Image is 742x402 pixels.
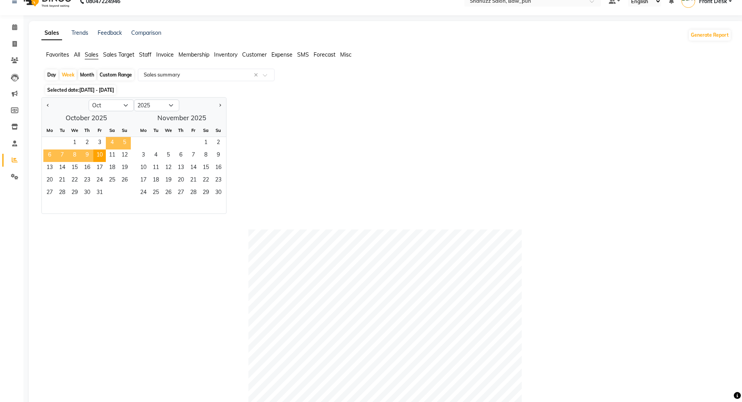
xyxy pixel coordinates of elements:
div: Monday, October 27, 2025 [43,187,56,199]
div: Thursday, November 6, 2025 [175,149,187,162]
div: Saturday, October 11, 2025 [106,149,118,162]
div: Saturday, November 29, 2025 [200,187,212,199]
div: Tuesday, November 11, 2025 [150,162,162,174]
div: Wednesday, November 19, 2025 [162,174,175,187]
div: Wednesday, November 12, 2025 [162,162,175,174]
div: Su [118,124,131,137]
span: 21 [187,174,200,187]
div: Friday, November 28, 2025 [187,187,200,199]
span: 23 [81,174,93,187]
div: Friday, October 31, 2025 [93,187,106,199]
span: 8 [68,149,81,162]
div: Thursday, October 9, 2025 [81,149,93,162]
span: 6 [43,149,56,162]
span: 17 [93,162,106,174]
div: Saturday, November 22, 2025 [200,174,212,187]
div: Saturday, October 4, 2025 [106,137,118,149]
div: Thursday, November 20, 2025 [175,174,187,187]
div: Saturday, October 18, 2025 [106,162,118,174]
div: Thursday, November 13, 2025 [175,162,187,174]
span: 7 [56,149,68,162]
span: 3 [137,149,150,162]
div: Sunday, October 5, 2025 [118,137,131,149]
span: Staff [139,51,152,58]
div: Su [212,124,225,137]
div: Sunday, October 19, 2025 [118,162,131,174]
div: Monday, October 6, 2025 [43,149,56,162]
span: Membership [178,51,209,58]
span: Expense [271,51,293,58]
div: Monday, November 17, 2025 [137,174,150,187]
div: Tuesday, October 7, 2025 [56,149,68,162]
span: 28 [56,187,68,199]
div: Tuesday, November 25, 2025 [150,187,162,199]
span: 16 [81,162,93,174]
span: Forecast [314,51,335,58]
div: Friday, October 24, 2025 [93,174,106,187]
span: 26 [162,187,175,199]
div: Tuesday, November 18, 2025 [150,174,162,187]
span: 25 [106,174,118,187]
span: 19 [118,162,131,174]
span: 7 [187,149,200,162]
a: Sales [41,26,62,40]
span: 1 [200,137,212,149]
div: Wednesday, October 29, 2025 [68,187,81,199]
a: Comparison [131,29,161,36]
span: Invoice [156,51,174,58]
span: 12 [118,149,131,162]
span: 20 [43,174,56,187]
span: 5 [118,137,131,149]
span: 8 [200,149,212,162]
span: 10 [93,149,106,162]
div: Wednesday, October 8, 2025 [68,149,81,162]
div: Monday, October 13, 2025 [43,162,56,174]
div: Monday, November 3, 2025 [137,149,150,162]
span: 3 [93,137,106,149]
div: Sunday, October 12, 2025 [118,149,131,162]
div: Friday, November 14, 2025 [187,162,200,174]
span: 22 [68,174,81,187]
span: 1 [68,137,81,149]
select: Select month [89,100,134,111]
div: Sunday, November 2, 2025 [212,137,225,149]
div: Monday, October 20, 2025 [43,174,56,187]
span: 11 [106,149,118,162]
span: All [74,51,80,58]
div: Wednesday, November 5, 2025 [162,149,175,162]
span: 24 [93,174,106,187]
div: Thursday, October 30, 2025 [81,187,93,199]
span: 29 [68,187,81,199]
span: 14 [56,162,68,174]
div: Friday, November 21, 2025 [187,174,200,187]
span: 25 [150,187,162,199]
div: Sunday, November 30, 2025 [212,187,225,199]
div: Tu [150,124,162,137]
div: Wednesday, October 15, 2025 [68,162,81,174]
select: Select year [134,100,179,111]
div: Tuesday, October 14, 2025 [56,162,68,174]
span: SMS [297,51,309,58]
div: Thursday, October 23, 2025 [81,174,93,187]
span: 2 [212,137,225,149]
span: 30 [81,187,93,199]
div: Sunday, November 16, 2025 [212,162,225,174]
span: 12 [162,162,175,174]
span: Selected date: [45,85,116,95]
div: Custom Range [98,69,134,80]
span: 9 [212,149,225,162]
span: 31 [93,187,106,199]
span: 27 [43,187,56,199]
div: Saturday, November 15, 2025 [200,162,212,174]
span: 30 [212,187,225,199]
div: Friday, October 10, 2025 [93,149,106,162]
span: 28 [187,187,200,199]
div: Friday, November 7, 2025 [187,149,200,162]
div: Wednesday, October 22, 2025 [68,174,81,187]
div: Fr [187,124,200,137]
div: Mo [137,124,150,137]
div: Day [45,69,58,80]
div: Thursday, October 16, 2025 [81,162,93,174]
div: We [68,124,81,137]
div: Sunday, November 9, 2025 [212,149,225,162]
